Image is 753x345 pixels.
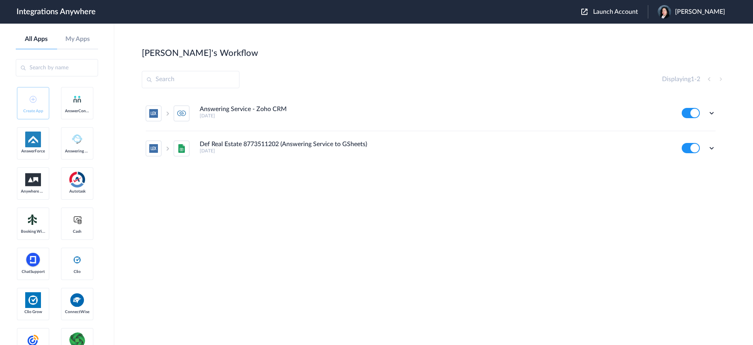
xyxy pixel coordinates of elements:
span: Cash [65,229,89,234]
a: All Apps [16,35,57,43]
img: chatsupport-icon.svg [25,252,41,268]
img: cash-logo.svg [72,215,82,224]
h5: [DATE] [200,148,671,154]
img: add-icon.svg [30,96,37,103]
span: Answering Service [65,149,89,154]
span: Anywhere Works [21,189,45,194]
input: Search by name [16,59,98,76]
span: Create App [21,109,45,113]
span: ConnectWise [65,310,89,314]
img: launch-acct-icon.svg [581,9,588,15]
input: Search [142,71,239,88]
span: 2 [697,76,700,82]
span: AnswerForce [21,149,45,154]
img: Clio.jpg [25,292,41,308]
img: Setmore_Logo.svg [25,213,41,227]
img: melori.jpg [658,5,671,19]
button: Launch Account [581,8,648,16]
span: AnswerConnect [65,109,89,113]
img: clio-logo.svg [72,255,82,265]
span: Clio [65,269,89,274]
h4: Def Real Estate 8773511202 (Answering Service to GSheets) [200,141,367,148]
h2: [PERSON_NAME]'s Workflow [142,48,258,58]
img: autotask.png [69,172,85,187]
img: Answering_service.png [69,132,85,147]
h4: Displaying - [662,76,700,83]
span: Launch Account [593,9,638,15]
img: aww.png [25,173,41,186]
h5: [DATE] [200,113,671,119]
a: My Apps [57,35,98,43]
span: ChatSupport [21,269,45,274]
span: 1 [691,76,694,82]
span: Autotask [65,189,89,194]
h4: Answering Service - Zoho CRM [200,106,287,113]
h1: Integrations Anywhere [17,7,96,17]
span: [PERSON_NAME] [675,8,725,16]
img: af-app-logo.svg [25,132,41,147]
img: answerconnect-logo.svg [72,95,82,104]
span: Clio Grow [21,310,45,314]
img: connectwise.png [69,292,85,308]
span: Booking Widget [21,229,45,234]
